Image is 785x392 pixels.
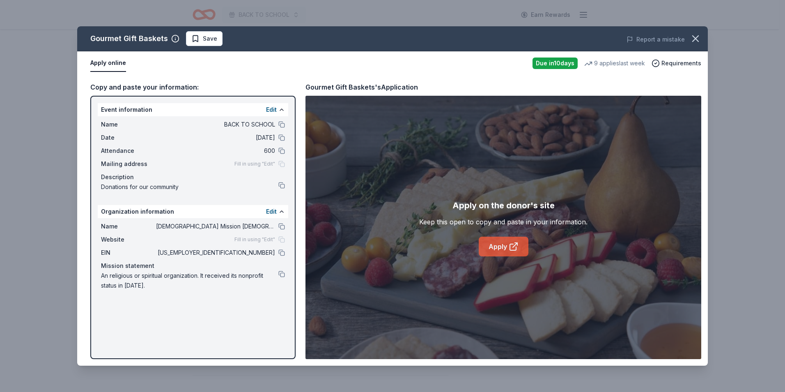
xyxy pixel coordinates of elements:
[305,82,418,92] div: Gourmet Gift Baskets's Application
[533,58,578,69] div: Due in 10 days
[266,105,277,115] button: Edit
[156,221,275,231] span: [DEMOGRAPHIC_DATA] Mission [DEMOGRAPHIC_DATA][PERSON_NAME] Inc
[452,199,555,212] div: Apply on the donor's site
[652,58,701,68] button: Requirements
[101,235,156,244] span: Website
[90,55,126,72] button: Apply online
[234,161,275,167] span: Fill in using "Edit"
[156,146,275,156] span: 600
[156,248,275,258] span: [US_EMPLOYER_IDENTIFICATION_NUMBER]
[584,58,645,68] div: 9 applies last week
[479,237,528,256] a: Apply
[186,31,223,46] button: Save
[101,221,156,231] span: Name
[101,271,278,291] span: An religious or spiritual organization. It received its nonprofit status in [DATE].
[627,35,685,44] button: Report a mistake
[101,261,285,271] div: Mission statement
[98,205,288,218] div: Organization information
[419,217,588,227] div: Keep this open to copy and paste in your information.
[98,103,288,116] div: Event information
[90,32,168,45] div: Gourmet Gift Baskets
[203,34,217,44] span: Save
[101,120,156,129] span: Name
[101,146,156,156] span: Attendance
[156,120,275,129] span: BACK TO SCHOOL
[101,248,156,258] span: EIN
[234,236,275,243] span: Fill in using "Edit"
[156,133,275,143] span: [DATE]
[101,133,156,143] span: Date
[101,159,156,169] span: Mailing address
[90,82,296,92] div: Copy and paste your information:
[266,207,277,217] button: Edit
[101,172,285,182] div: Description
[661,58,701,68] span: Requirements
[101,182,278,192] span: Donations for our community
